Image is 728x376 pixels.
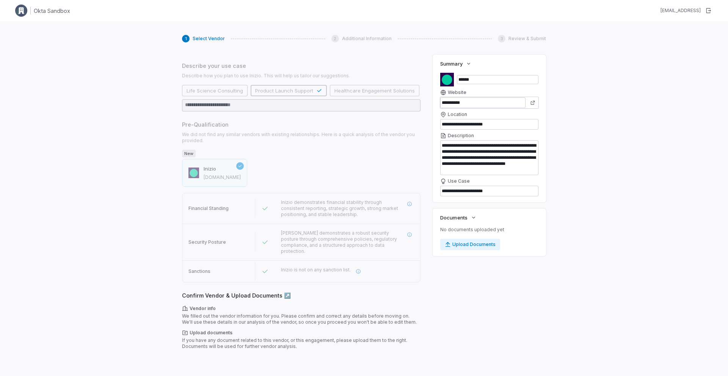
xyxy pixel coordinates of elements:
[403,228,416,241] button: More information
[440,239,500,250] button: Upload Documents
[498,35,505,42] div: 3
[440,119,538,130] input: Location
[182,330,420,349] div: If you have any document related to this vendor, or this engagement, please upload them to the ri...
[440,97,526,108] input: Website
[281,230,397,254] span: [PERSON_NAME] demonstrates a robust security posture through comprehensive policies, regulatory c...
[440,140,538,175] textarea: Description
[448,111,467,117] span: Location
[281,267,351,273] span: Inizio is not on any sanction list.
[182,35,190,42] div: 1
[182,132,420,144] span: We did not find any similar vendors with existing relationships. Here is a quick analysis of the ...
[261,268,269,275] svg: Passed
[188,239,226,245] span: Security Posture
[448,89,466,96] span: Website
[448,178,470,184] span: Use Case
[182,159,247,187] button: Inizio[DOMAIN_NAME]
[182,291,420,299] span: Confirm Vendor & Upload Documents ↗️
[15,5,27,17] img: Clerk Logo
[448,133,474,139] span: Description
[440,214,467,221] span: Documents
[438,57,474,70] button: Summary
[182,73,420,79] span: Describe how you plan to use Inizio. This will help us tailor our suggestions.
[261,238,269,246] svg: Passed
[440,227,538,233] p: No documents uploaded yet
[182,121,420,128] span: Pre-Qualification
[193,36,225,42] span: Select Vendor
[438,211,479,224] button: Documents
[34,7,70,15] h1: Okta Sandbox
[342,36,392,42] span: Additional Information
[182,330,420,336] span: Upload documents
[508,36,546,42] span: Review & Submit
[182,305,420,325] div: We filled out the vendor information for you. Please confirm and correct any details before movin...
[407,201,412,207] svg: More information
[188,268,210,274] span: Sanctions
[204,174,241,180] span: inizio.com
[351,265,365,278] button: More information
[204,165,241,173] h3: Inizio
[331,35,339,42] div: 2
[440,186,538,196] textarea: Use Case
[281,199,398,217] span: Inizio demonstrates financial stability through consistent reporting, strategic growth, strong ma...
[407,232,412,237] svg: More information
[182,150,196,157] span: New
[403,197,416,211] button: More information
[261,205,269,212] svg: Passed
[356,269,361,274] svg: More information
[182,62,420,70] span: Describe your use case
[661,8,701,14] div: [EMAIL_ADDRESS]
[188,205,229,211] span: Financial Standing
[440,60,462,67] span: Summary
[182,305,420,312] span: Vendor info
